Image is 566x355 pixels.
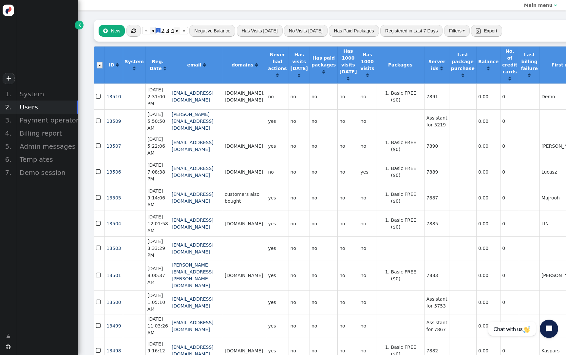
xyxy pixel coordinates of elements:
span:  [96,346,102,355]
td: no [337,211,358,236]
a: [EMAIL_ADDRESS][DOMAIN_NAME] [172,242,214,254]
span:  [96,117,102,125]
a:  [347,76,349,81]
td: 0 [500,84,519,109]
a: [EMAIL_ADDRESS][DOMAIN_NAME] [172,140,214,152]
button: Negative Balance [189,25,235,37]
img: icon_dropdown_trigger.png [97,62,103,68]
td: no [310,290,337,314]
td: no [289,84,310,109]
a: ▸ [175,27,180,34]
td: no [359,109,376,133]
td: yes [266,133,288,159]
td: 0.00 [476,133,500,159]
td: 0 [500,314,519,338]
td: 0 [500,109,519,133]
a:  [255,62,258,67]
b: Packages [388,62,412,67]
a:  [366,73,369,78]
td: no [359,84,376,109]
li: Basic FREE ($0) [391,90,423,103]
td: 0.00 [476,185,500,211]
a:  [528,73,531,78]
b: ID [109,62,115,67]
a:  [163,66,166,71]
td: no [337,159,358,185]
span: Click to sort [322,69,325,74]
a:  [203,62,206,67]
td: no [337,236,358,260]
td: 7890 [424,133,449,159]
span: [DATE] 11:03:26 AM [147,316,168,335]
b: Last package purchase [451,52,475,71]
span: [DATE] 3:33:29 PM [147,239,165,258]
a: [PERSON_NAME][EMAIL_ADDRESS][DOMAIN_NAME] [172,112,214,131]
td: no [337,314,358,338]
b: Has visits [DATE] [291,52,308,71]
td: 7889 [424,159,449,185]
span: 1 [156,28,160,33]
button: Filters [444,25,470,37]
a: [EMAIL_ADDRESS][DOMAIN_NAME] [172,192,214,204]
b: System [125,59,144,64]
td: no [289,290,310,314]
span: Click to sort [508,76,511,81]
td: 0 [500,159,519,185]
div: Admin messages [16,140,78,153]
td: no [337,185,358,211]
a: 13498 [106,348,121,353]
b: No. of credit cards [502,48,517,74]
button: New [99,25,125,37]
b: Has 1000 visits [DATE] [339,48,357,74]
span: 13504 [106,221,121,226]
a:  [322,69,325,74]
span: Click to sort [487,66,490,71]
a: 13510 [106,94,121,99]
span: Click to sort [133,66,136,71]
td: 7885 [424,211,449,236]
button:  Export [471,25,502,37]
li: Basic FREE ($0) [391,269,423,282]
span: 13507 [106,143,121,149]
td: no [359,314,376,338]
span: Click to sort [347,76,349,81]
td: yes [266,236,288,260]
td: no [289,133,310,159]
a: [PERSON_NAME][EMAIL_ADDRESS][PERSON_NAME][DOMAIN_NAME] [172,262,214,288]
span:  [96,92,102,101]
td: Assistant for 7867 [424,314,449,338]
span: Click to sort [163,66,166,71]
td: no [337,290,358,314]
td: 0 [500,211,519,236]
td: no [359,236,376,260]
td: Assistant for 5219 [424,109,449,133]
button: No Visits [DATE] [284,25,328,37]
b: email [187,62,201,67]
li: Basic FREE ($0) [391,139,423,153]
td: 0.00 [476,260,500,290]
a: 13506 [106,169,121,175]
td: yes [359,159,376,185]
a: 13500 [106,300,121,305]
td: yes [266,185,288,211]
span: Export [484,28,497,33]
td: [DOMAIN_NAME] [223,211,266,236]
a: » [180,27,188,34]
td: no [310,260,337,290]
td: no [310,84,337,109]
b: Main menu [524,3,553,8]
span: [DATE] 12:01:58 AM [147,214,168,233]
a: 13501 [106,273,121,278]
a: 13503 [106,246,121,251]
span: 13499 [106,323,121,328]
td: yes [266,314,288,338]
a:  [487,66,490,71]
span: Click to sort [298,73,300,78]
span:  [96,219,102,228]
span:  [96,321,102,330]
button: Has Paid Packages [329,25,379,37]
a:  [298,73,300,78]
span:  [96,167,102,176]
div: Payment operators [16,114,78,127]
